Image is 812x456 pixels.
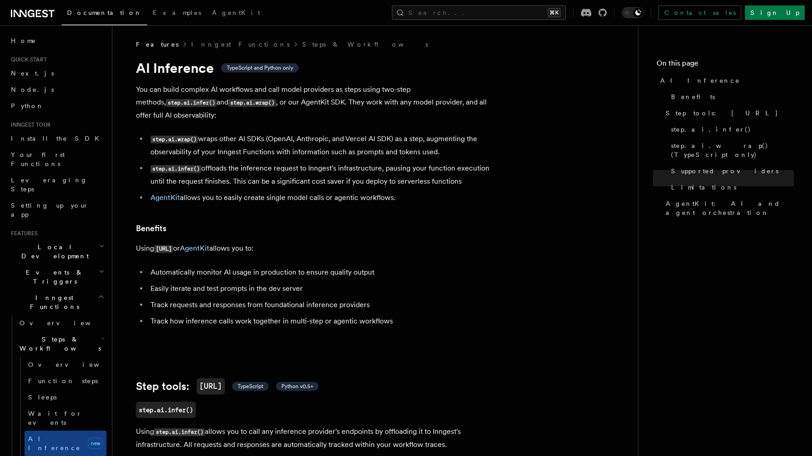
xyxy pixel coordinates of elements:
[180,244,209,252] a: AgentKit
[666,199,794,217] span: AgentKit: AI and agent orchestration
[7,98,106,114] a: Python
[302,40,428,49] a: Steps & Workflows
[24,389,106,405] a: Sleeps
[7,130,106,147] a: Install the SDK
[24,373,106,389] a: Function steps
[147,3,207,24] a: Examples
[657,72,794,89] a: AI Inference
[7,293,98,311] span: Inngest Functions
[658,5,741,20] a: Contact sales
[7,197,106,223] a: Setting up your app
[136,40,179,49] span: Features
[667,89,794,105] a: Benefits
[24,356,106,373] a: Overview
[197,378,225,394] code: [URL]
[662,195,794,221] a: AgentKit: AI and agent orchestration
[136,222,166,235] a: Benefits
[7,33,106,49] a: Home
[28,361,121,368] span: Overview
[11,86,54,93] span: Node.js
[11,151,65,167] span: Your first Functions
[667,179,794,195] a: Limitations
[7,56,47,63] span: Quick start
[136,242,498,255] p: Using or allows you to:
[671,183,736,192] span: Limitations
[150,136,198,143] code: step.ai.wrap()
[392,5,566,20] button: Search...⌘K
[7,290,106,315] button: Inngest Functions
[148,282,498,295] li: Easily iterate and test prompts in the dev server
[136,378,319,394] a: Step tools:[URL] TypeScript Python v0.5+
[136,425,498,451] p: Using allows you to call any inference provider's endpoints by offloading it to Inngest's infrast...
[745,5,805,20] a: Sign Up
[150,165,201,173] code: step.ai.infer()
[11,176,87,193] span: Leveraging Steps
[7,239,106,264] button: Local Development
[16,315,106,331] a: Overview
[667,138,794,163] a: step.ai.wrap() (TypeScript only)
[212,9,260,16] span: AgentKit
[11,36,36,45] span: Home
[136,83,498,122] p: You can build complex AI workflows and call model providers as steps using two-step methods, and ...
[154,245,173,253] code: [URL]
[207,3,266,24] a: AgentKit
[24,431,106,456] a: AI Inferencenew
[7,81,106,98] a: Node.js
[667,163,794,179] a: Supported providers
[7,172,106,197] a: Leveraging Steps
[166,99,217,107] code: step.ai.infer()
[7,147,106,172] a: Your first Functions
[671,92,715,101] span: Benefits
[19,319,113,327] span: Overview
[148,162,498,188] li: offloads the inference request to Inngest's infrastructure, pausing your function execution until...
[148,266,498,279] li: Automatically monitor AI usage in production to ensure quality output
[191,40,290,49] a: Inngest Functions
[28,394,57,401] span: Sleeps
[136,402,196,418] a: step.ai.infer()
[548,8,561,17] kbd: ⌘K
[622,7,643,18] button: Toggle dark mode
[148,133,498,158] li: wraps other AI SDKs (OpenAI, Anthropic, and Vercel AI SDK) as a step, augmenting the observabilit...
[28,410,82,426] span: Wait for events
[281,383,313,390] span: Python v0.5+
[153,9,201,16] span: Examples
[11,102,44,109] span: Python
[28,435,81,451] span: AI Inference
[228,99,276,107] code: step.ai.wrap()
[67,9,142,16] span: Documentation
[666,109,778,118] span: Step tools: [URL]
[16,331,106,356] button: Steps & Workflows
[671,141,794,159] span: step.ai.wrap() (TypeScript only)
[148,315,498,328] li: Track how inference calls work together in multi-step or agentic workflows
[62,3,147,25] a: Documentation
[657,58,794,72] h4: On this page
[7,242,99,261] span: Local Development
[16,335,101,353] span: Steps & Workflows
[7,230,38,237] span: Features
[7,65,106,81] a: Next.js
[28,377,98,385] span: Function steps
[227,64,293,71] span: TypeScript and Python only
[7,121,51,128] span: Inngest tour
[237,383,263,390] span: TypeScript
[11,202,89,218] span: Setting up your app
[7,264,106,290] button: Events & Triggers
[667,121,794,138] a: step.ai.infer()
[671,125,751,134] span: step.ai.infer()
[7,268,99,286] span: Events & Triggers
[148,299,498,311] li: Track requests and responses from foundational inference providers
[154,428,205,436] code: step.ai.infer()
[88,438,103,449] span: new
[148,191,498,204] li: allows you to easily create single model calls or agentic workflows.
[660,76,740,85] span: AI Inference
[136,60,498,76] h1: AI Inference
[11,135,105,142] span: Install the SDK
[24,405,106,431] a: Wait for events
[150,193,180,202] a: AgentKit
[662,105,794,121] a: Step tools: [URL]
[11,70,54,77] span: Next.js
[671,166,778,176] span: Supported providers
